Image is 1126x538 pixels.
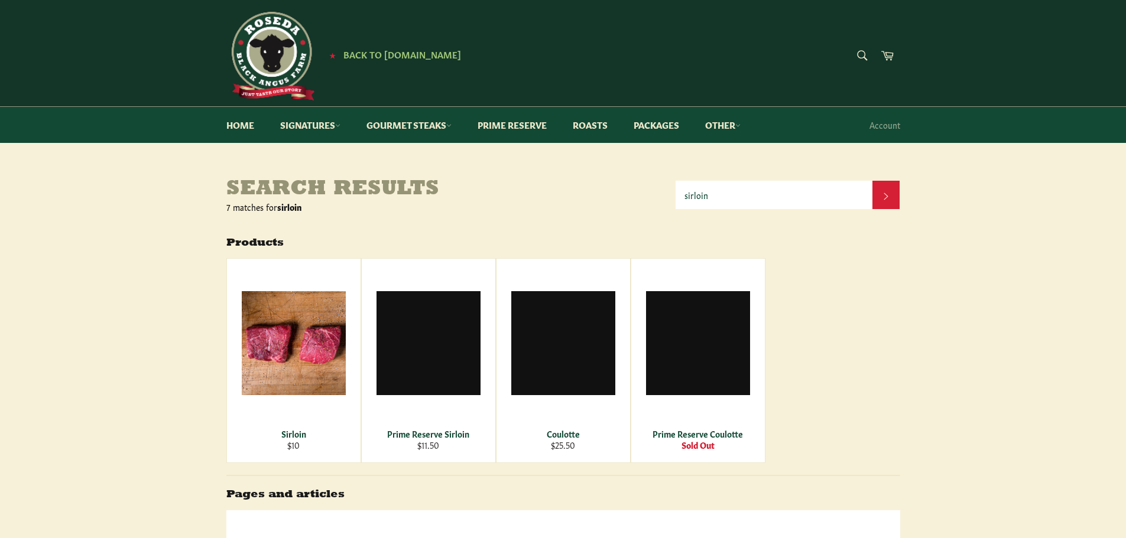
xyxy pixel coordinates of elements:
[496,258,631,463] a: Coulotte Coulotte $25.50
[268,107,352,143] a: Signatures
[343,48,461,60] span: Back to [DOMAIN_NAME]
[466,107,559,143] a: Prime Reserve
[504,439,622,451] div: $25.50
[234,439,353,451] div: $10
[864,107,906,142] a: Account
[369,428,488,439] div: Prime Reserve Sirloin
[693,107,752,143] a: Other
[638,439,757,451] div: Sold Out
[329,50,336,60] span: ★
[226,201,676,213] p: 7 matches for
[234,428,353,439] div: Sirloin
[369,439,488,451] div: $11.50
[561,107,619,143] a: Roasts
[242,291,346,395] img: Sirloin
[323,50,461,60] a: ★ Back to [DOMAIN_NAME]
[638,428,757,439] div: Prime Reserve Coulotte
[215,107,266,143] a: Home
[622,107,691,143] a: Packages
[504,428,622,439] div: Coulotte
[355,107,463,143] a: Gourmet Steaks
[277,201,301,213] strong: sirloin
[361,258,496,463] a: Prime Reserve Sirloin Prime Reserve Sirloin $11.50
[676,181,873,209] input: Search
[226,12,315,100] img: Roseda Beef
[226,178,676,201] h1: Search results
[631,258,765,463] a: Prime Reserve Coulotte Prime Reserve Coulotte Sold Out
[226,236,900,251] h2: Products
[226,258,361,463] a: Sirloin Sirloin $10
[226,488,900,503] h4: Pages and articles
